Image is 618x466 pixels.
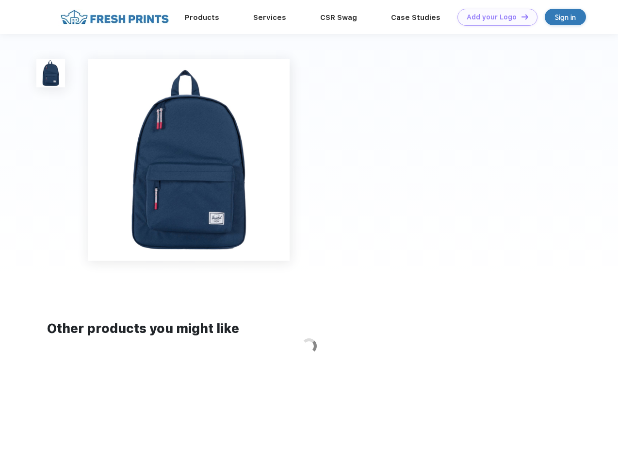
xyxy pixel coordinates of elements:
[58,9,172,26] img: fo%20logo%202.webp
[545,9,586,25] a: Sign in
[555,12,576,23] div: Sign in
[88,59,290,261] img: func=resize&h=640
[47,319,570,338] div: Other products you might like
[36,59,65,87] img: func=resize&h=100
[521,14,528,19] img: DT
[467,13,517,21] div: Add your Logo
[185,13,219,22] a: Products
